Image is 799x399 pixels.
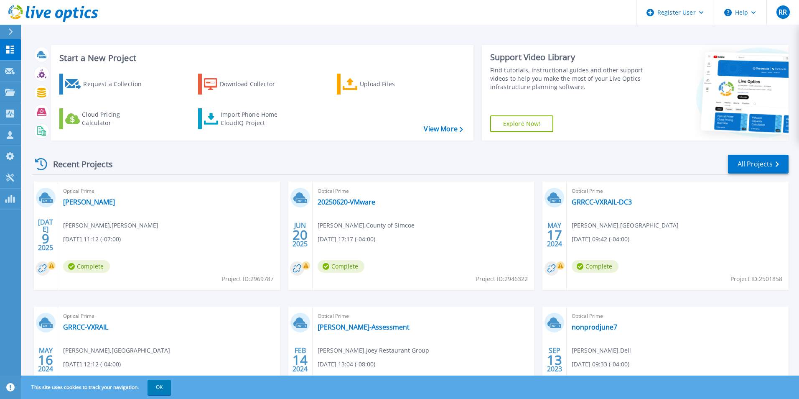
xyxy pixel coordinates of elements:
[82,110,149,127] div: Cloud Pricing Calculator
[32,154,124,174] div: Recent Projects
[547,356,562,363] span: 13
[572,346,631,355] span: [PERSON_NAME] , Dell
[38,220,53,250] div: [DATE] 2025
[572,187,784,196] span: Optical Prime
[318,312,529,321] span: Optical Prime
[572,221,679,230] span: [PERSON_NAME] , [GEOGRAPHIC_DATA]
[572,360,629,369] span: [DATE] 09:33 (-04:00)
[490,52,646,63] div: Support Video Library
[572,235,629,244] span: [DATE] 09:42 (-04:00)
[42,235,49,242] span: 9
[572,260,618,273] span: Complete
[730,274,782,284] span: Project ID: 2501858
[293,231,308,238] span: 20
[59,54,463,63] h3: Start a New Project
[318,360,375,369] span: [DATE] 13:04 (-08:00)
[292,345,308,375] div: FEB 2024
[198,74,291,95] a: Download Collector
[38,356,53,363] span: 16
[63,346,170,355] span: [PERSON_NAME] , [GEOGRAPHIC_DATA]
[424,125,463,133] a: View More
[221,110,286,127] div: Import Phone Home CloudIQ Project
[337,74,430,95] a: Upload Files
[220,76,287,92] div: Download Collector
[547,345,562,375] div: SEP 2023
[360,76,427,92] div: Upload Files
[292,220,308,250] div: JUN 2025
[63,235,121,244] span: [DATE] 11:12 (-07:00)
[318,221,415,230] span: [PERSON_NAME] , County of Simcoe
[476,274,528,284] span: Project ID: 2946322
[318,198,375,206] a: 20250620-VMware
[318,187,529,196] span: Optical Prime
[490,115,554,132] a: Explore Now!
[148,380,171,395] button: OK
[63,360,121,369] span: [DATE] 12:12 (-04:00)
[23,380,171,395] span: This site uses cookies to track your navigation.
[63,198,115,206] a: [PERSON_NAME]
[63,187,275,196] span: Optical Prime
[779,9,787,15] span: RR
[293,356,308,363] span: 14
[63,312,275,321] span: Optical Prime
[63,323,108,331] a: GRRCC-VXRAIL
[572,198,632,206] a: GRRCC-VXRAIL-DC3
[490,66,646,91] div: Find tutorials, instructional guides and other support videos to help you make the most of your L...
[318,323,410,331] a: [PERSON_NAME]-Assessment
[547,231,562,238] span: 17
[63,221,158,230] span: [PERSON_NAME] , [PERSON_NAME]
[318,346,429,355] span: [PERSON_NAME] , Joey Restaurant Group
[59,74,153,95] a: Request a Collection
[572,312,784,321] span: Optical Prime
[38,345,53,375] div: MAY 2024
[63,260,110,273] span: Complete
[572,323,617,331] a: nonprodjune7
[728,155,789,174] a: All Projects
[547,220,562,250] div: MAY 2024
[222,274,274,284] span: Project ID: 2969787
[59,108,153,129] a: Cloud Pricing Calculator
[83,76,150,92] div: Request a Collection
[318,260,364,273] span: Complete
[318,235,375,244] span: [DATE] 17:17 (-04:00)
